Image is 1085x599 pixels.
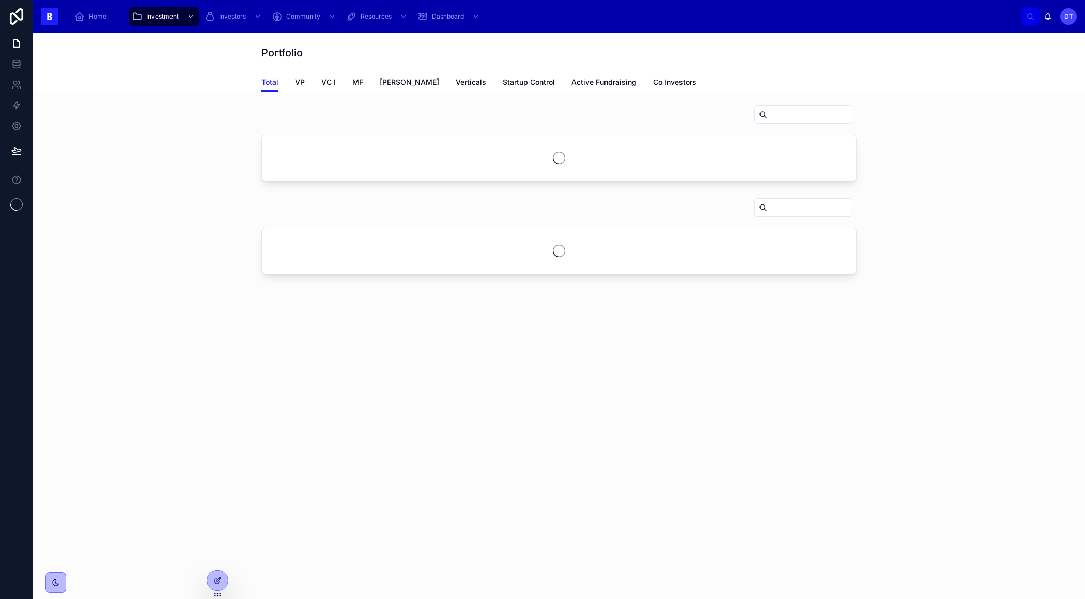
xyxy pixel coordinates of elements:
[219,12,246,21] span: Investors
[286,12,320,21] span: Community
[503,77,555,87] span: Startup Control
[343,7,412,26] a: Resources
[653,73,696,93] a: Co Investors
[352,73,363,93] a: MF
[89,12,106,21] span: Home
[321,73,336,93] a: VC I
[146,12,179,21] span: Investment
[66,5,1021,28] div: scrollable content
[361,12,392,21] span: Resources
[261,77,278,87] span: Total
[571,77,637,87] span: Active Fundraising
[352,77,363,87] span: MF
[261,73,278,92] a: Total
[571,73,637,93] a: Active Fundraising
[414,7,485,26] a: Dashboard
[380,73,439,93] a: [PERSON_NAME]
[295,77,305,87] span: VP
[321,77,336,87] span: VC I
[456,73,486,93] a: Verticals
[456,77,486,87] span: Verticals
[1064,12,1073,21] span: DT
[503,73,555,93] a: Startup Control
[129,7,199,26] a: Investment
[295,73,305,93] a: VP
[202,7,267,26] a: Investors
[269,7,341,26] a: Community
[432,12,464,21] span: Dashboard
[261,45,303,60] h1: Portfolio
[380,77,439,87] span: [PERSON_NAME]
[41,8,58,25] img: App logo
[653,77,696,87] span: Co Investors
[71,7,114,26] a: Home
